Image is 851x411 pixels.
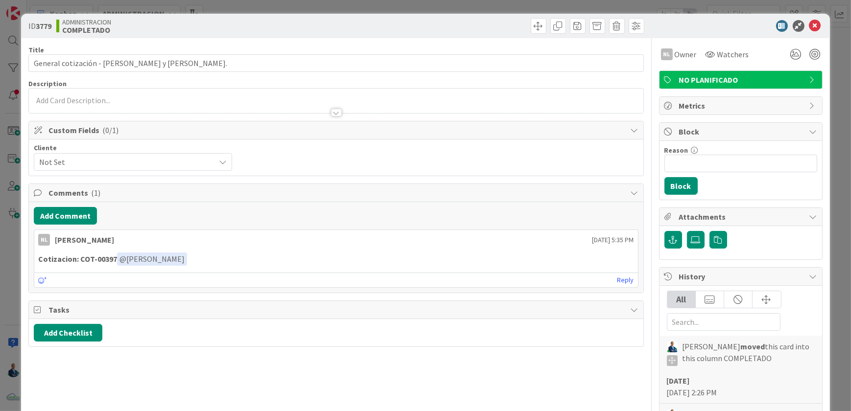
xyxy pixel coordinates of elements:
[679,74,804,86] span: NO PLANIFICADO
[38,254,117,264] strong: Cotizacion: COT-00397
[36,21,51,31] b: 3779
[667,376,690,386] b: [DATE]
[683,341,815,366] span: [PERSON_NAME] this card into this column COMPLETADO
[667,342,678,352] img: GA
[617,274,634,286] a: Reply
[592,235,634,245] span: [DATE] 5:35 PM
[62,18,111,26] span: ADMINISTRACION
[664,177,698,195] button: Block
[679,211,804,223] span: Attachments
[667,375,815,398] div: [DATE] 2:26 PM
[48,124,625,136] span: Custom Fields
[667,291,696,308] div: All
[34,207,97,225] button: Add Comment
[39,155,210,169] span: Not Set
[48,304,625,316] span: Tasks
[28,54,643,72] input: type card name here...
[91,188,100,198] span: ( 1 )
[34,324,102,342] button: Add Checklist
[664,146,688,155] label: Reason
[675,48,697,60] span: Owner
[28,20,51,32] span: ID
[679,100,804,112] span: Metrics
[717,48,749,60] span: Watchers
[62,26,111,34] b: COMPLETADO
[679,126,804,137] span: Block
[55,234,114,246] div: [PERSON_NAME]
[48,187,625,199] span: Comments
[34,144,232,151] div: Cliente
[28,46,44,54] label: Title
[119,254,185,264] span: [PERSON_NAME]
[667,313,780,331] input: Search...
[38,234,50,246] div: NL
[102,125,118,135] span: ( 0/1 )
[28,79,67,88] span: Description
[119,254,126,264] span: @
[679,271,804,282] span: History
[661,48,673,60] div: NL
[741,342,765,351] b: moved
